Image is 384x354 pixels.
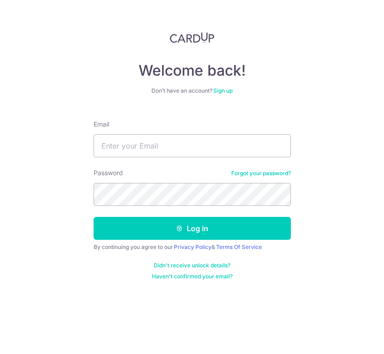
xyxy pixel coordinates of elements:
[94,120,109,129] label: Email
[94,87,291,94] div: Don’t have an account?
[170,32,215,43] img: CardUp Logo
[152,273,233,280] a: Haven't confirmed your email?
[94,168,123,177] label: Password
[94,217,291,240] button: Log in
[94,134,291,157] input: Enter your Email
[174,243,211,250] a: Privacy Policy
[94,61,291,80] h4: Welcome back!
[231,170,291,177] a: Forgot your password?
[213,87,233,94] a: Sign up
[216,243,262,250] a: Terms Of Service
[154,262,230,269] a: Didn't receive unlock details?
[94,243,291,251] div: By continuing you agree to our &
